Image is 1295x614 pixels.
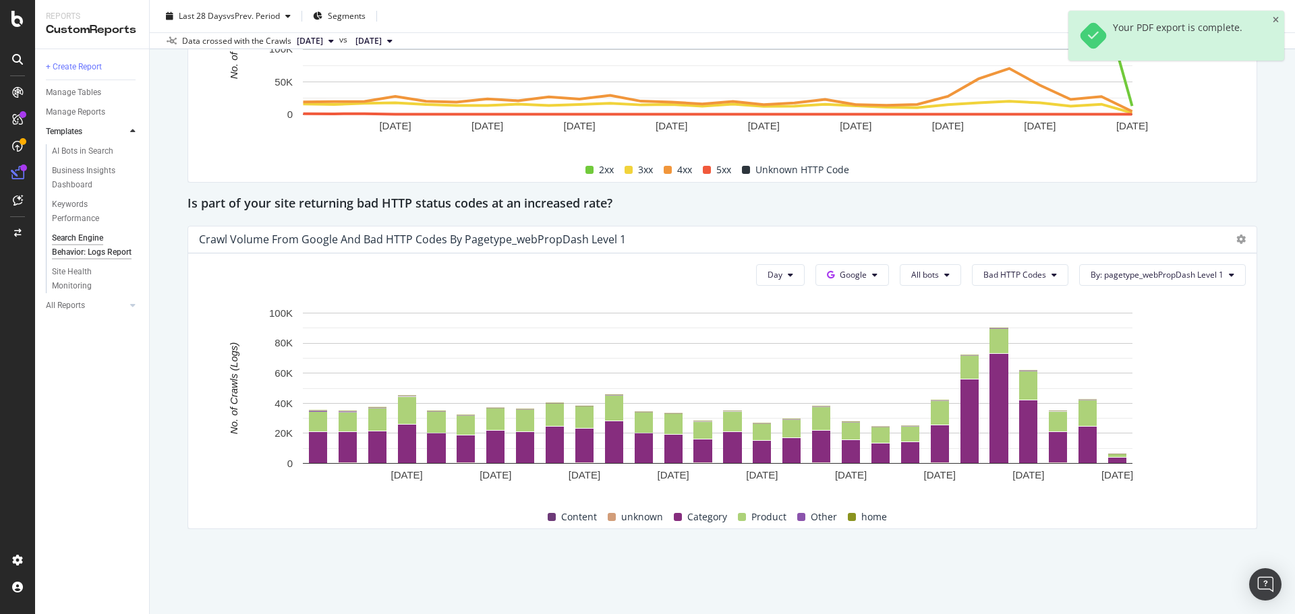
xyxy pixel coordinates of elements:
[46,105,140,119] a: Manage Reports
[656,119,687,131] text: [DATE]
[748,119,780,131] text: [DATE]
[188,226,1257,529] div: Crawl Volume from Google and Bad HTTP Codes by pagetype_webPropDash Level 1DayGoogleAll botsBad H...
[687,509,727,525] span: Category
[391,468,423,480] text: [DATE]
[188,193,1257,215] div: Is part of your site returning bad HTTP status codes at an increased rate?
[52,144,140,158] a: AI Bots in Search
[46,125,82,139] div: Templates
[182,35,291,47] div: Data crossed with the Crawls
[811,509,837,525] span: Other
[861,509,887,525] span: home
[1113,22,1242,50] div: Your PDF export is complete.
[638,162,653,178] span: 3xx
[199,306,1236,495] svg: A chart.
[52,197,140,226] a: Keywords Performance
[275,397,293,408] text: 40K
[228,342,239,434] text: No. of Crawls (Logs)
[1024,119,1056,131] text: [DATE]
[199,233,626,246] div: Crawl Volume from Google and Bad HTTP Codes by pagetype_webPropDash Level 1
[1273,16,1279,24] div: close toast
[1101,468,1133,480] text: [DATE]
[1012,468,1044,480] text: [DATE]
[480,468,511,480] text: [DATE]
[52,231,132,259] div: Search Engine Behavior: Logs Report
[46,105,105,119] div: Manage Reports
[621,509,663,525] span: unknown
[46,11,138,22] div: Reports
[188,193,612,215] h2: Is part of your site returning bad HTTP status codes at an increased rate?
[471,119,503,131] text: [DATE]
[350,33,398,49] button: [DATE]
[227,10,280,22] span: vs Prev. Period
[297,35,323,47] span: 2025 Oct. 12th
[815,264,889,286] button: Google
[561,509,597,525] span: Content
[924,468,956,480] text: [DATE]
[569,468,600,480] text: [DATE]
[972,264,1068,286] button: Bad HTTP Codes
[52,164,129,192] div: Business Insights Dashboard
[46,60,102,74] div: + Create Report
[275,367,293,379] text: 60K
[677,162,692,178] span: 4xx
[911,269,939,280] span: All bots
[339,34,350,46] span: vs
[179,10,227,22] span: Last 28 Days
[932,119,964,131] text: [DATE]
[328,10,366,22] span: Segments
[291,33,339,49] button: [DATE]
[52,197,127,226] div: Keywords Performance
[46,299,126,313] a: All Reports
[275,75,293,87] text: 50K
[287,108,293,119] text: 0
[52,265,140,293] a: Site Health Monitoring
[983,269,1046,280] span: Bad HTTP Codes
[768,269,782,280] span: Day
[46,86,101,100] div: Manage Tables
[840,269,867,280] span: Google
[658,468,689,480] text: [DATE]
[52,265,127,293] div: Site Health Monitoring
[716,162,731,178] span: 5xx
[46,125,126,139] a: Templates
[379,119,411,131] text: [DATE]
[1079,264,1246,286] button: By: pagetype_webPropDash Level 1
[269,43,293,55] text: 100K
[269,307,293,318] text: 100K
[1116,119,1148,131] text: [DATE]
[355,35,382,47] span: 2025 Sep. 14th
[1249,568,1282,601] div: Open Intercom Messenger
[52,144,113,158] div: AI Bots in Search
[275,337,293,348] text: 80K
[46,299,85,313] div: All Reports
[52,164,140,192] a: Business Insights Dashboard
[308,5,371,27] button: Segments
[287,457,293,468] text: 0
[900,264,961,286] button: All bots
[564,119,596,131] text: [DATE]
[275,427,293,439] text: 20K
[751,509,786,525] span: Product
[1091,269,1224,280] span: By: pagetype_webPropDash Level 1
[161,5,296,27] button: Last 28 DaysvsPrev. Period
[835,468,867,480] text: [DATE]
[46,22,138,38] div: CustomReports
[599,162,614,178] span: 2xx
[746,468,778,480] text: [DATE]
[840,119,871,131] text: [DATE]
[46,86,140,100] a: Manage Tables
[52,231,140,259] a: Search Engine Behavior: Logs Report
[46,60,140,74] a: + Create Report
[755,162,849,178] span: Unknown HTTP Code
[756,264,805,286] button: Day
